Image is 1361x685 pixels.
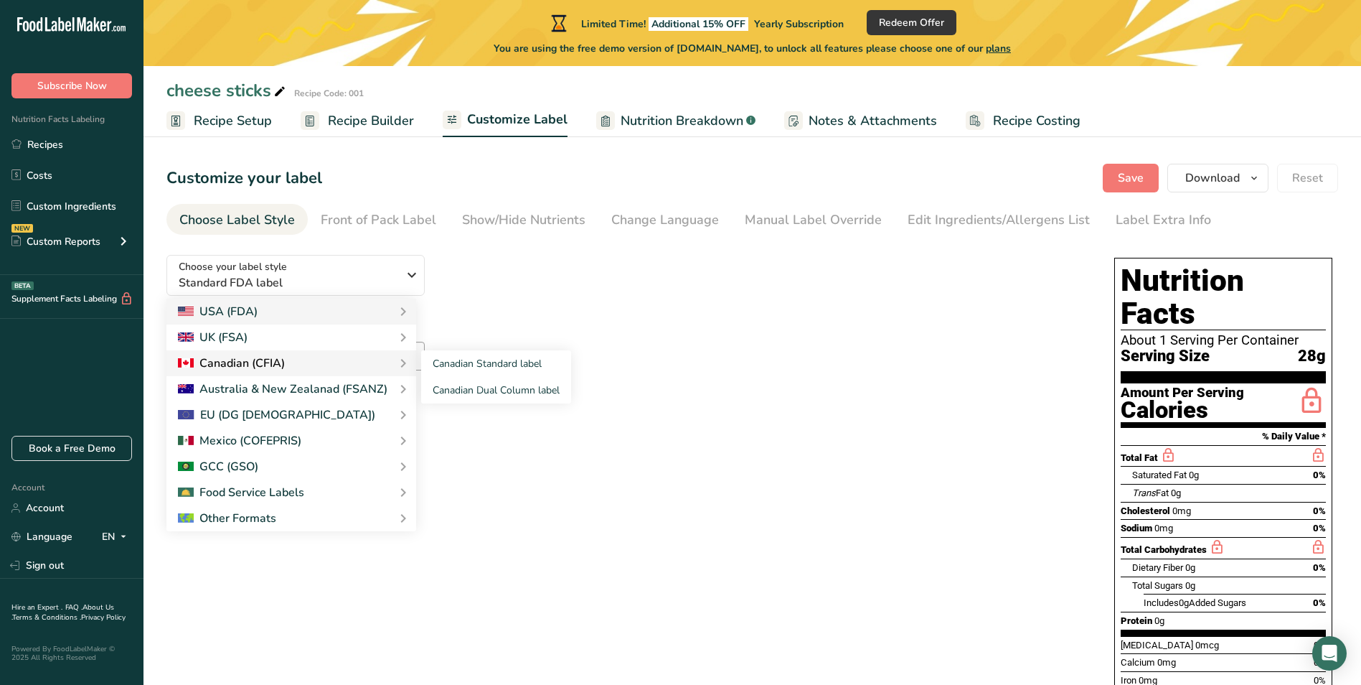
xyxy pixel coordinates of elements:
div: Front of Pack Label [321,210,436,230]
span: Choose your label style [179,259,287,274]
a: Language [11,524,72,549]
div: Canadian (CFIA) [178,355,285,372]
span: 0% [1313,523,1326,533]
div: Australia & New Zealanad (FSANZ) [178,381,387,398]
span: 28g [1298,348,1326,365]
a: Recipe Costing [966,105,1080,137]
span: Total Sugars [1132,580,1183,591]
div: Label Extra Info [1116,210,1211,230]
button: Redeem Offer [867,10,956,35]
span: 0% [1313,505,1326,516]
span: Customize Label [467,110,568,129]
span: Redeem Offer [879,15,944,30]
div: GCC (GSO) [178,458,258,475]
span: Serving Size [1121,348,1210,365]
span: Subscribe Now [37,78,107,93]
span: Notes & Attachments [809,111,937,131]
span: Recipe Costing [993,111,1080,131]
span: Reset [1292,169,1323,187]
span: 0mg [1157,657,1176,668]
h1: Customize your label [166,167,322,190]
div: cheese sticks [166,78,288,103]
div: Manual Label Override [745,210,882,230]
div: Custom Reports [11,234,100,249]
div: Mexico (COFEPRIS) [178,432,301,449]
span: Nutrition Breakdown [621,111,743,131]
div: EN [102,528,132,546]
span: Protein [1121,615,1152,626]
div: Open Intercom Messenger [1312,636,1347,671]
span: Total Fat [1121,452,1158,463]
a: Nutrition Breakdown [596,105,755,137]
section: % Daily Value * [1121,428,1326,445]
span: Includes Added Sugars [1144,597,1246,608]
button: Download [1167,164,1268,192]
span: Total Carbohydrates [1121,544,1207,555]
span: Dietary Fiber [1132,562,1183,573]
span: Recipe Builder [328,111,414,131]
a: Canadian Dual Column label [421,377,571,404]
a: About Us . [11,602,114,623]
span: 0g [1179,597,1189,608]
button: Choose your label style Standard FDA label [166,255,425,296]
h1: Nutrition Facts [1121,264,1326,330]
button: Reset [1277,164,1338,192]
span: [MEDICAL_DATA] [1121,640,1193,651]
span: Additional 15% OFF [649,17,748,31]
span: 0g [1154,615,1164,626]
div: Edit Ingredients/Allergens List [908,210,1090,230]
div: Change Language [611,210,719,230]
a: Notes & Attachments [784,105,937,137]
span: 0mg [1172,505,1191,516]
img: 2Q== [178,462,194,472]
div: Calories [1121,400,1244,421]
span: 0% [1313,597,1326,608]
a: FAQ . [65,602,83,612]
div: BETA [11,281,34,290]
a: Book a Free Demo [11,436,132,461]
span: plans [986,42,1011,55]
div: USA (FDA) [178,303,258,320]
span: You are using the free demo version of [DOMAIN_NAME], to unlock all features please choose one of... [494,41,1011,56]
span: 0g [1189,470,1199,480]
div: UK (FSA) [178,329,248,346]
div: About 1 Serving Per Container [1121,333,1326,348]
span: Fat [1132,488,1169,498]
div: Other Formats [178,510,276,527]
a: Canadian Standard label [421,350,571,377]
div: EU (DG [DEMOGRAPHIC_DATA]) [178,406,375,424]
div: Food Service Labels [178,484,304,501]
span: 0% [1313,470,1326,480]
div: Amount Per Serving [1121,386,1244,400]
a: Terms & Conditions . [12,612,81,623]
span: Saturated Fat [1132,470,1187,480]
span: 0mcg [1195,640,1219,651]
span: Yearly Subscription [754,17,844,31]
div: NEW [11,224,33,233]
a: Recipe Setup [166,105,272,137]
a: Privacy Policy [81,612,126,623]
span: 0% [1313,562,1326,573]
div: Powered By FoodLabelMaker © 2025 All Rights Reserved [11,645,132,662]
span: Standard FDA label [179,274,397,292]
span: Download [1185,169,1240,187]
a: Customize Label [443,103,568,138]
a: Hire an Expert . [11,602,62,612]
div: Choose Label Style [179,210,295,230]
span: Sodium [1121,523,1152,533]
span: Calcium [1121,657,1155,668]
button: Save [1103,164,1159,192]
div: Recipe Code: 001 [294,87,364,100]
a: Recipe Builder [301,105,414,137]
span: 0g [1171,488,1181,498]
button: Subscribe Now [11,73,132,98]
div: Show/Hide Nutrients [462,210,585,230]
span: Save [1118,169,1144,187]
span: Recipe Setup [194,111,272,131]
i: Trans [1132,488,1156,498]
span: 0g [1185,580,1195,591]
span: 0mg [1154,523,1173,533]
div: Limited Time! [548,14,844,32]
span: 0g [1185,562,1195,573]
span: Cholesterol [1121,505,1170,516]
